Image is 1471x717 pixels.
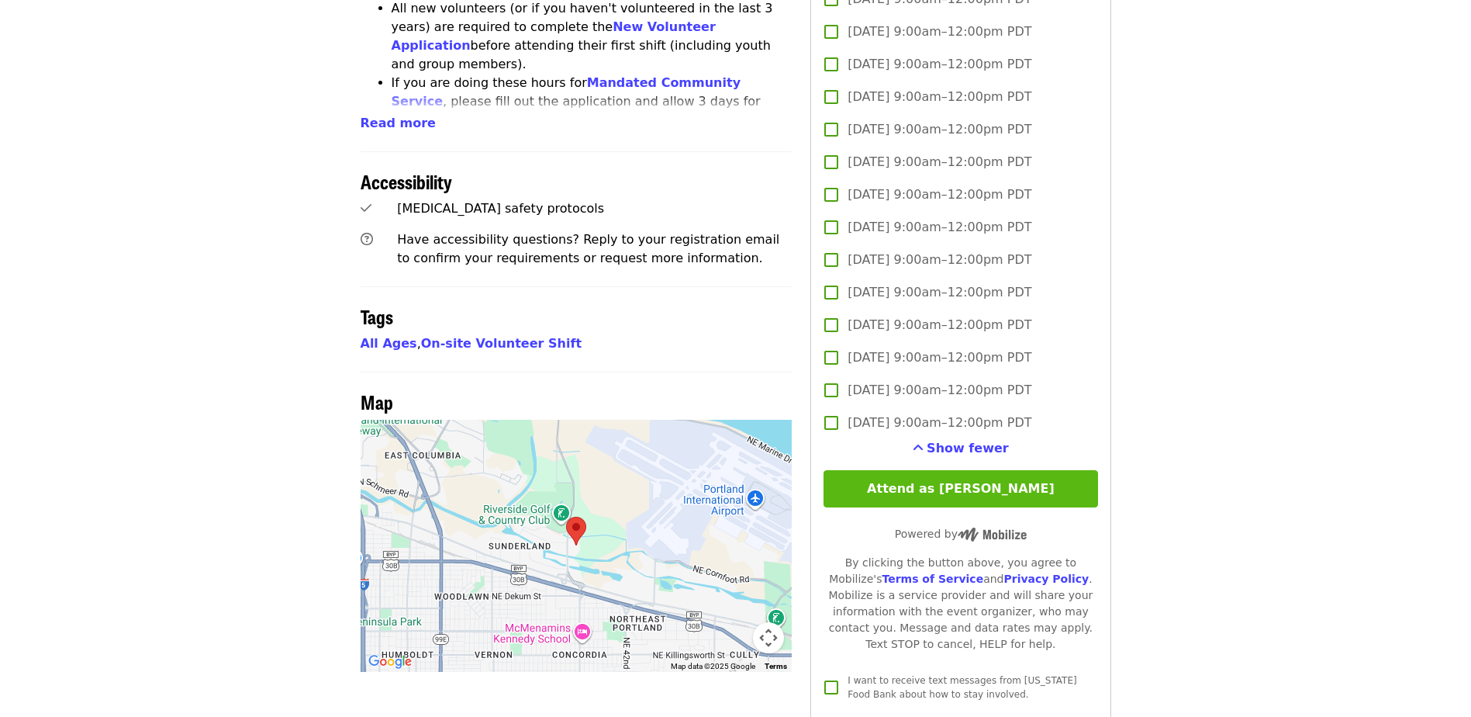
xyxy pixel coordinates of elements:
[361,168,452,195] span: Accessibility
[913,439,1009,458] button: See more timeslots
[848,348,1031,367] span: [DATE] 9:00am–12:00pm PDT
[848,414,1031,432] span: [DATE] 9:00am–12:00pm PDT
[848,55,1031,74] span: [DATE] 9:00am–12:00pm PDT
[848,675,1076,700] span: I want to receive text messages from [US_STATE] Food Bank about how to stay involved.
[361,336,421,351] span: ,
[361,116,436,130] span: Read more
[392,19,716,53] a: New Volunteer Application
[848,251,1031,269] span: [DATE] 9:00am–12:00pm PDT
[364,652,416,672] img: Google
[397,199,792,218] div: [MEDICAL_DATA] safety protocols
[848,316,1031,334] span: [DATE] 9:00am–12:00pm PDT
[848,153,1031,171] span: [DATE] 9:00am–12:00pm PDT
[895,528,1027,540] span: Powered by
[848,185,1031,204] span: [DATE] 9:00am–12:00pm PDT
[397,232,779,265] span: Have accessibility questions? Reply to your registration email to confirm your requirements or re...
[361,388,393,415] span: Map
[848,381,1031,400] span: [DATE] 9:00am–12:00pm PDT
[848,283,1031,302] span: [DATE] 9:00am–12:00pm PDT
[882,573,983,585] a: Terms of Service
[671,662,755,670] span: Map data ©2025 Google
[361,232,373,247] i: question-circle icon
[364,652,416,672] a: Open this area in Google Maps (opens a new window)
[848,218,1031,237] span: [DATE] 9:00am–12:00pm PDT
[392,74,792,148] li: If you are doing these hours for , please fill out the application and allow 3 days for approval....
[958,528,1027,542] img: Powered by Mobilize
[927,441,1009,455] span: Show fewer
[824,555,1097,653] div: By clicking the button above, you agree to Mobilize's and . Mobilize is a service provider and wi...
[361,303,393,330] span: Tags
[1003,573,1089,585] a: Privacy Policy
[824,470,1097,507] button: Attend as [PERSON_NAME]
[848,120,1031,139] span: [DATE] 9:00am–12:00pm PDT
[753,622,784,653] button: Map camera controls
[361,114,436,133] button: Read more
[848,88,1031,106] span: [DATE] 9:00am–12:00pm PDT
[765,662,787,670] a: Terms (opens in new tab)
[361,336,417,351] a: All Ages
[848,23,1031,41] span: [DATE] 9:00am–12:00pm PDT
[361,201,371,216] i: check icon
[421,336,582,351] a: On-site Volunteer Shift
